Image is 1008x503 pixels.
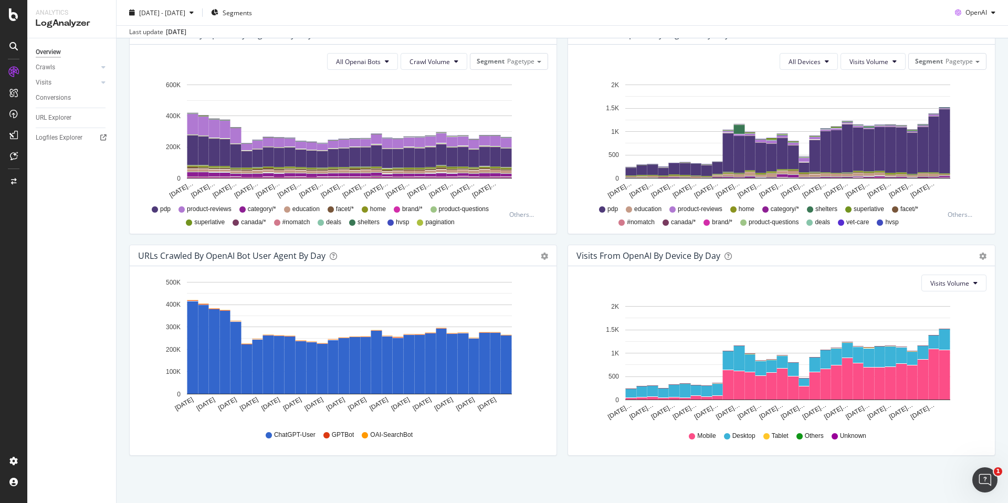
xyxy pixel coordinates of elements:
span: superlative [854,205,884,214]
div: gear [979,253,986,260]
text: 600K [166,81,181,89]
span: home [370,205,386,214]
span: category/* [771,205,799,214]
span: All Devices [789,57,821,66]
span: [DATE] - [DATE] [139,8,185,17]
text: [DATE] [476,396,497,412]
span: Unknown [840,432,866,441]
span: shelters [358,218,380,227]
span: product-reviews [187,205,232,214]
a: Crawls [36,62,98,73]
span: pdp [160,205,171,214]
text: [DATE] [412,396,433,412]
span: pdp [607,205,618,214]
span: ChatGPT-User [274,431,316,439]
iframe: Intercom live chat [972,467,997,492]
span: Crawl Volume [409,57,450,66]
span: facet/* [900,205,918,214]
span: education [634,205,661,214]
text: 2K [611,81,619,89]
text: 500K [166,279,181,286]
button: Crawl Volume [401,53,467,70]
a: Conversions [36,92,109,103]
text: 0 [615,396,619,404]
div: URLs Crawled by OpenAI bot User Agent By Day [138,250,325,261]
text: 1.5K [606,326,619,333]
span: facet/* [336,205,354,214]
a: URL Explorer [36,112,109,123]
span: Visits Volume [849,57,888,66]
button: OpenAI [951,4,1000,21]
text: 500 [608,151,619,159]
span: product-questions [749,218,799,227]
span: #nomatch [282,218,310,227]
span: All Openai Bots [336,57,381,66]
div: LogAnalyzer [36,17,108,29]
div: Crawls [36,62,55,73]
span: deals [815,218,830,227]
span: vet-care [846,218,869,227]
text: [DATE] [217,396,238,412]
a: Visits [36,77,98,88]
button: [DATE] - [DATE] [125,4,198,21]
button: Visits Volume [841,53,906,70]
span: category/* [248,205,276,214]
text: [DATE] [195,396,216,412]
button: Visits Volume [921,275,986,291]
span: brand/* [402,205,423,214]
span: shelters [815,205,837,214]
span: product-questions [439,205,489,214]
span: superlative [194,218,225,227]
span: canada/* [241,218,266,227]
span: OpenAI [965,8,987,17]
text: [DATE] [368,396,389,412]
span: hvsp [396,218,409,227]
text: [DATE] [346,396,367,412]
span: education [292,205,320,214]
div: URL Explorer [36,112,71,123]
span: brand/* [712,218,732,227]
a: Overview [36,47,109,58]
div: Analytics [36,8,108,17]
div: [DATE] [166,27,186,37]
span: GPTBot [332,431,354,439]
text: 1K [611,128,619,135]
span: Pagetype [507,57,534,66]
text: 300K [166,323,181,331]
button: All Openai Bots [327,53,398,70]
div: Visits From OpenAI By Device By Day [576,250,720,261]
span: #nomatch [627,218,655,227]
svg: A chart. [576,78,983,200]
span: home [739,205,754,214]
span: Tablet [772,432,789,441]
text: 2K [611,303,619,310]
div: Overview [36,47,61,58]
span: product-reviews [678,205,722,214]
text: [DATE] [260,396,281,412]
span: Visits Volume [930,279,969,288]
text: [DATE] [325,396,346,412]
span: deals [326,218,341,227]
span: 1 [994,467,1002,476]
span: hvsp [885,218,898,227]
text: 0 [177,391,181,398]
text: 200K [166,144,181,151]
svg: A chart. [576,300,983,422]
text: [DATE] [455,396,476,412]
svg: A chart. [138,78,544,200]
text: [DATE] [433,396,454,412]
svg: A chart. [138,275,544,421]
text: 1.5K [606,104,619,112]
span: canada/* [671,218,696,227]
text: 0 [615,175,619,182]
text: 500 [608,373,619,380]
text: 400K [166,112,181,120]
span: Segments [223,8,252,17]
text: 1K [611,350,619,357]
span: Others [805,432,824,441]
text: [DATE] [238,396,259,412]
span: Desktop [732,432,755,441]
